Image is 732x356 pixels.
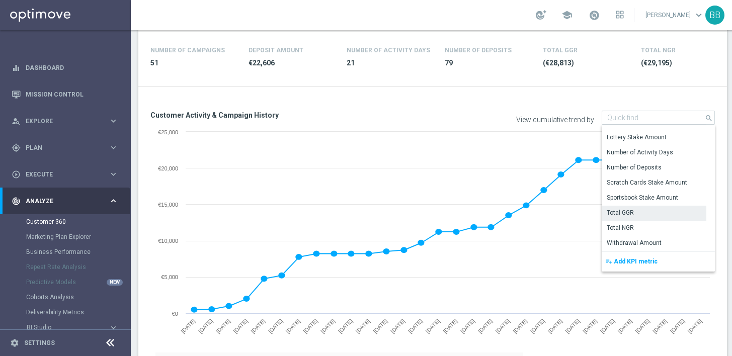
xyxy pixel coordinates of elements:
text: [DATE] [529,318,546,334]
text: [DATE] [197,318,214,334]
text: [DATE] [267,318,284,334]
text: [DATE] [215,318,231,334]
div: Scratch Cards Stake Amount [607,178,687,187]
text: €25,000 [158,129,178,135]
div: Press SPACE to select this row. [602,251,715,272]
i: keyboard_arrow_right [109,116,118,126]
i: play_circle_outline [12,170,21,179]
div: Analyze [12,197,109,206]
div: Press SPACE to select this row. [602,145,706,160]
div: BI Studio keyboard_arrow_right [26,323,119,331]
a: [PERSON_NAME]keyboard_arrow_down [644,8,705,23]
text: [DATE] [389,318,406,334]
div: Total NGR [607,223,634,232]
span: 51 [150,58,236,68]
a: Cohorts Analysis [26,293,105,301]
span: (€29,195) [641,58,727,68]
h3: Customer Activity & Campaign History [150,111,425,120]
div: Repeat Rate Analysis [26,259,130,275]
span: keyboard_arrow_down [693,10,704,21]
text: [DATE] [250,318,266,334]
div: Plan [12,143,109,152]
span: Explore [26,118,109,124]
span: €22,606 [249,58,335,68]
div: Press SPACE to select this row. [602,221,706,236]
div: Press SPACE to select this row. [602,236,706,251]
text: [DATE] [459,318,476,334]
h4: Number of Deposits [445,47,512,54]
a: Dashboard [26,54,118,81]
h4: Deposit Amount [249,47,303,54]
a: Marketing Plan Explorer [26,233,105,241]
div: Cohorts Analysis [26,290,130,305]
button: gps_fixed Plan keyboard_arrow_right [11,144,119,152]
div: Number of Deposits [607,163,662,172]
div: Press SPACE to select this row. [602,160,706,175]
div: Dashboard [12,54,118,81]
div: Number of Activity Days [607,148,673,157]
div: Mission Control [12,81,118,108]
i: settings [10,338,19,347]
a: Business Performance [26,248,105,256]
i: equalizer [12,63,21,72]
i: keyboard_arrow_right [109,169,118,179]
span: Add KPI metric [614,258,658,265]
button: play_circle_outline Execute keyboard_arrow_right [11,170,119,179]
a: Customer 360 [26,218,105,226]
span: (€28,813) [543,58,629,68]
div: Marketing Plan Explorer [26,229,130,244]
text: €10,000 [158,238,178,244]
text: [DATE] [564,318,581,334]
a: Mission Control [26,81,118,108]
i: keyboard_arrow_right [109,323,118,332]
i: track_changes [12,197,21,206]
text: [DATE] [355,318,371,334]
text: [DATE] [337,318,354,334]
h4: Number of Activity Days [347,47,430,54]
text: €5,000 [161,274,178,280]
text: [DATE] [582,318,598,334]
span: Analyze [26,198,109,204]
div: Total GGR [607,208,634,217]
button: track_changes Analyze keyboard_arrow_right [11,197,119,205]
span: school [561,10,573,21]
span: Plan [26,145,109,151]
div: Deliverability Metrics [26,305,130,320]
text: [DATE] [285,318,301,334]
button: equalizer Dashboard [11,64,119,72]
text: [DATE] [617,318,633,334]
text: €20,000 [158,165,178,171]
button: person_search Explore keyboard_arrow_right [11,117,119,125]
div: Press SPACE to select this row. [602,206,706,221]
h4: Total GGR [543,47,578,54]
text: [DATE] [687,318,703,334]
label: View cumulative trend by [516,116,594,124]
text: [DATE] [407,318,424,334]
div: Explore [12,117,109,126]
text: [DATE] [232,318,249,334]
span: Execute [26,171,109,177]
i: keyboard_arrow_right [109,196,118,206]
text: [DATE] [495,318,511,334]
a: Settings [24,340,55,346]
span: 21 [347,58,433,68]
h4: Number of Campaigns [150,47,225,54]
text: [DATE] [425,318,441,334]
div: BI Studio [26,320,130,335]
div: NEW [107,279,123,286]
text: [DATE] [180,318,196,334]
i: person_search [12,117,21,126]
div: Execute [12,170,109,179]
text: [DATE] [669,318,686,334]
div: Customer 360 [26,214,130,229]
div: Business Performance [26,244,130,259]
text: €0 [172,311,178,317]
div: BI Studio [27,324,109,330]
div: Withdrawal Amount [607,238,662,247]
text: [DATE] [634,318,650,334]
text: [DATE] [652,318,668,334]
